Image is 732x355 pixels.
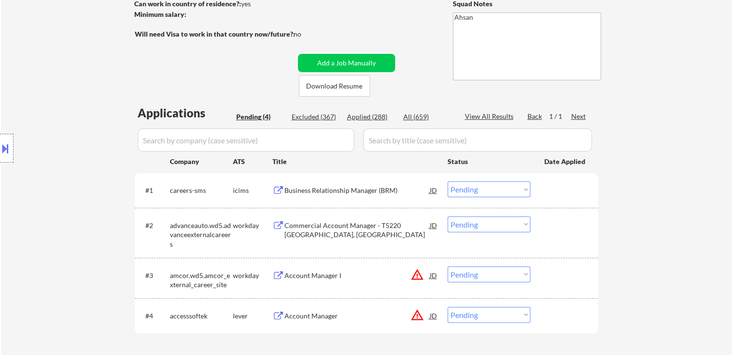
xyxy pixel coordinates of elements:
[292,112,340,122] div: Excluded (367)
[170,157,233,166] div: Company
[170,221,233,249] div: advanceauto.wd5.advanceexternalcareers
[170,271,233,290] div: amcor.wd5.amcor_external_career_site
[272,157,438,166] div: Title
[448,152,530,170] div: Status
[429,181,438,199] div: JD
[145,311,162,321] div: #4
[233,157,272,166] div: ATS
[429,307,438,324] div: JD
[284,186,430,195] div: Business Relationship Manager (BRM)
[233,221,272,230] div: workday
[135,30,295,38] strong: Will need Visa to work in that country now/future?:
[294,29,321,39] div: no
[347,112,395,122] div: Applied (288)
[233,186,272,195] div: icims
[134,10,186,18] strong: Minimum salary:
[284,221,430,240] div: Commercial Account Manager - T5220 [GEOGRAPHIC_DATA], [GEOGRAPHIC_DATA]
[299,75,370,97] button: Download Resume
[170,311,233,321] div: accesssoftek
[429,266,438,284] div: JD
[138,107,233,119] div: Applications
[429,216,438,234] div: JD
[170,186,233,195] div: careers-sms
[544,157,587,166] div: Date Applied
[527,112,543,121] div: Back
[363,128,592,152] input: Search by title (case sensitive)
[233,271,272,280] div: workday
[571,112,587,121] div: Next
[145,271,162,280] div: #3
[138,128,354,152] input: Search by company (case sensitive)
[298,54,395,72] button: Add a Job Manually
[411,308,424,322] button: warning_amber
[411,268,424,281] button: warning_amber
[284,271,430,280] div: Account Manager I
[236,112,284,122] div: Pending (4)
[549,112,571,121] div: 1 / 1
[233,311,272,321] div: lever
[284,311,430,321] div: Account Manager
[465,112,516,121] div: View All Results
[403,112,451,122] div: All (659)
